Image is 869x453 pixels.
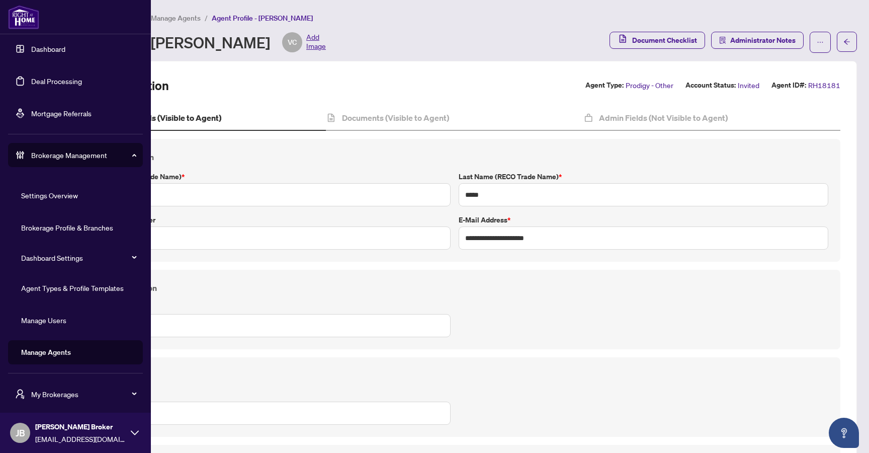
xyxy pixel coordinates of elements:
[81,390,451,401] label: HST#
[738,80,759,91] span: Invited
[771,80,806,91] label: Agent ID#:
[21,316,66,325] a: Manage Users
[843,38,850,45] span: arrow-left
[626,80,673,91] span: Prodigy - Other
[817,39,824,46] span: ellipsis
[81,171,451,182] label: First Name (RECO Trade Name)
[21,253,83,262] a: Dashboard Settings
[205,12,208,24] li: /
[610,32,705,49] button: Document Checklist
[16,426,25,440] span: JB
[52,32,326,52] div: Agent Profile - [PERSON_NAME]
[829,418,859,448] button: Open asap
[31,109,92,118] a: Mortgage Referrals
[730,32,796,48] span: Administrator Notes
[212,14,313,23] span: Agent Profile - [PERSON_NAME]
[306,32,326,52] span: Add Image
[459,214,828,225] label: E-mail Address
[31,389,136,400] span: My Brokerages
[35,421,126,432] span: [PERSON_NAME] Broker
[21,223,113,232] a: Brokerage Profile & Branches
[21,283,124,292] a: Agent Types & Profile Templates
[84,112,221,124] h4: Agent Profile Fields (Visible to Agent)
[151,14,201,23] span: Manage Agents
[21,348,71,357] a: Manage Agents
[81,214,451,225] label: Primary Phone Number
[31,77,82,86] a: Deal Processing
[685,80,736,91] label: Account Status:
[31,44,65,53] a: Dashboard
[288,37,297,48] span: VC
[81,369,828,382] h4: Joining Profile
[35,433,126,444] span: [EMAIL_ADDRESS][DOMAIN_NAME]
[808,80,840,91] span: RH18181
[81,282,828,294] h4: Personal Information
[81,302,451,313] label: Sin #
[632,32,697,48] span: Document Checklist
[31,149,136,161] span: Brokerage Management
[15,389,25,399] span: user-switch
[21,191,78,200] a: Settings Overview
[81,151,828,163] h4: Contact Information
[711,32,804,49] button: Administrator Notes
[342,112,449,124] h4: Documents (Visible to Agent)
[8,5,39,29] img: logo
[459,171,828,182] label: Last Name (RECO Trade Name)
[719,37,726,44] span: solution
[599,112,728,124] h4: Admin Fields (Not Visible to Agent)
[585,80,624,91] label: Agent Type:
